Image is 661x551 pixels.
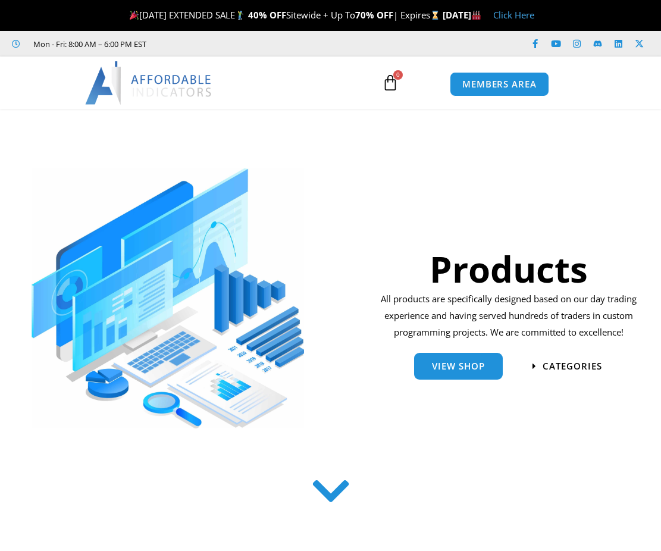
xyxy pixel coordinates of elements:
img: ProductsSection scaled | Affordable Indicators – NinjaTrader [32,168,304,428]
strong: 70% OFF [355,9,393,21]
h1: Products [365,244,652,294]
span: categories [543,362,602,371]
span: 0 [393,70,403,80]
a: Click Here [493,9,534,21]
img: LogoAI | Affordable Indicators – NinjaTrader [85,61,213,104]
span: MEMBERS AREA [462,80,537,89]
img: 🏭 [472,11,481,20]
strong: [DATE] [443,9,481,21]
iframe: Customer reviews powered by Trustpilot [155,38,334,50]
img: ⌛ [431,11,440,20]
a: View Shop [414,353,503,380]
p: All products are specifically designed based on our day trading experience and having served hund... [365,291,652,341]
a: 0 [364,65,416,100]
img: 🏌️‍♂️ [236,11,245,20]
img: 🎉 [130,11,139,20]
span: View Shop [432,362,485,371]
span: [DATE] EXTENDED SALE Sitewide + Up To | Expires [127,9,442,21]
strong: 40% OFF [248,9,286,21]
a: categories [532,362,602,371]
a: MEMBERS AREA [450,72,549,96]
span: Mon - Fri: 8:00 AM – 6:00 PM EST [30,37,146,51]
